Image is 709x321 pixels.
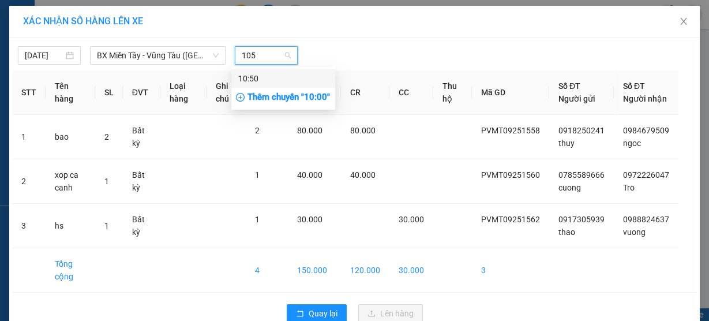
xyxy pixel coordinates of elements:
[481,215,540,224] span: PVMT09251562
[481,126,540,135] span: PVMT09251558
[623,215,669,224] span: 0988824637
[296,309,304,319] span: rollback
[623,139,641,148] span: ngoc
[123,115,161,159] td: Bất kỳ
[46,115,95,159] td: bao
[236,93,245,102] span: plus-circle
[238,72,328,85] div: 10:50
[623,183,635,192] span: Tro
[623,126,669,135] span: 0984679509
[25,49,63,62] input: 14/09/2025
[679,17,688,26] span: close
[95,70,123,115] th: SL
[558,126,605,135] span: 0918250241
[297,215,322,224] span: 30.000
[46,248,95,293] td: Tổng cộng
[558,81,580,91] span: Số ĐT
[558,227,575,237] span: thao
[389,248,433,293] td: 30.000
[558,215,605,224] span: 0917305939
[389,70,433,115] th: CC
[46,70,95,115] th: Tên hàng
[231,88,335,107] div: Thêm chuyến " 10:00 "
[558,94,595,103] span: Người gửi
[558,139,575,148] span: thuy
[297,170,322,180] span: 40.000
[667,6,700,38] button: Close
[12,70,46,115] th: STT
[558,170,605,180] span: 0785589666
[623,227,646,237] span: vuong
[160,70,207,115] th: Loại hàng
[623,170,669,180] span: 0972226047
[246,248,288,293] td: 4
[341,248,389,293] td: 120.000
[288,248,341,293] td: 150.000
[12,115,46,159] td: 1
[350,170,376,180] span: 40.000
[558,183,581,192] span: cuong
[255,215,260,224] span: 1
[123,204,161,248] td: Bất kỳ
[309,307,337,320] span: Quay lại
[623,94,667,103] span: Người nhận
[46,204,95,248] td: hs
[481,170,540,180] span: PVMT09251560
[472,70,549,115] th: Mã GD
[399,215,424,224] span: 30.000
[623,81,645,91] span: Số ĐT
[350,126,376,135] span: 80.000
[104,177,109,186] span: 1
[207,70,246,115] th: Ghi chú
[23,16,143,27] span: XÁC NHẬN SỐ HÀNG LÊN XE
[46,159,95,204] td: xop ca canh
[255,170,260,180] span: 1
[123,70,161,115] th: ĐVT
[297,126,322,135] span: 80.000
[255,126,260,135] span: 2
[341,70,389,115] th: CR
[12,204,46,248] td: 3
[123,159,161,204] td: Bất kỳ
[212,52,219,59] span: down
[433,70,472,115] th: Thu hộ
[12,159,46,204] td: 2
[472,248,549,293] td: 3
[104,221,109,230] span: 1
[97,47,219,64] span: BX Miền Tây - Vũng Tàu (Hàng Hóa)
[104,132,109,141] span: 2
